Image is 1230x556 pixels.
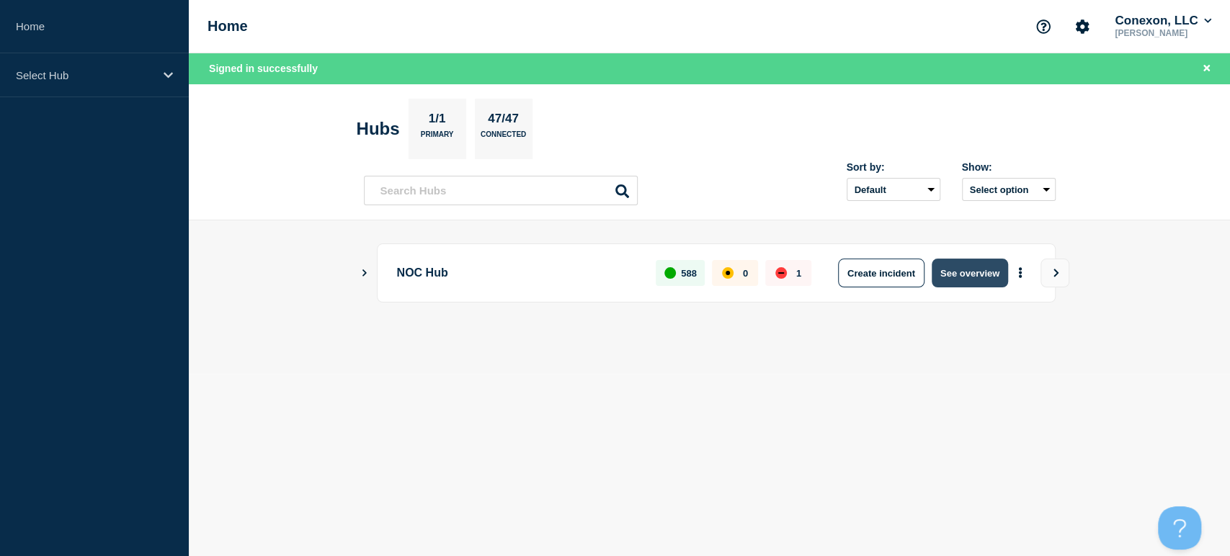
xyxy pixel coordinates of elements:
[1198,60,1216,77] button: Close banner
[1112,28,1214,38] p: [PERSON_NAME]
[208,18,248,35] h1: Home
[483,112,525,130] p: 47/47
[397,259,640,287] p: NOC Hub
[847,178,940,201] select: Sort by
[838,259,924,287] button: Create incident
[743,268,748,279] p: 0
[932,259,1008,287] button: See overview
[1067,12,1097,42] button: Account settings
[481,130,526,145] p: Connected
[1040,259,1069,287] button: View
[1158,506,1201,550] iframe: Help Scout Beacon - Open
[1028,12,1059,42] button: Support
[796,268,801,279] p: 1
[664,267,676,279] div: up
[847,161,940,173] div: Sort by:
[1112,14,1214,28] button: Conexon, LLC
[16,69,154,81] p: Select Hub
[421,130,454,145] p: Primary
[357,119,400,139] h2: Hubs
[722,267,734,279] div: affected
[423,112,451,130] p: 1/1
[361,268,368,279] button: Show Connected Hubs
[962,178,1056,201] button: Select option
[962,161,1056,173] div: Show:
[364,176,638,205] input: Search Hubs
[775,267,787,279] div: down
[209,63,318,74] span: Signed in successfully
[681,268,697,279] p: 588
[1011,260,1030,287] button: More actions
